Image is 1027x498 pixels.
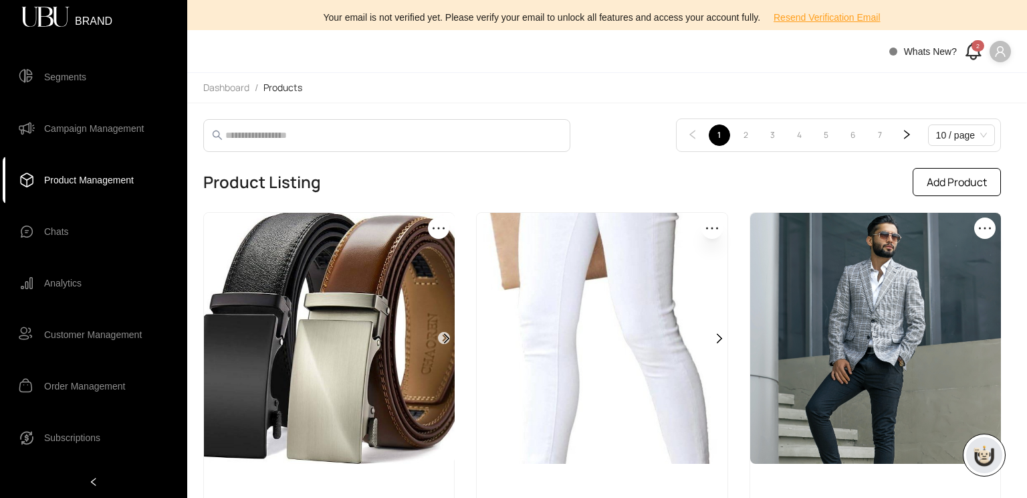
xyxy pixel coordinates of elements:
[870,125,890,145] a: 7
[790,125,810,145] a: 4
[904,46,957,57] span: Whats New?
[913,168,1001,196] button: Add Product
[44,218,69,245] span: Chats
[255,81,258,94] li: /
[44,424,100,451] span: Subscriptions
[682,124,703,146] button: left
[709,125,729,145] a: 1
[869,124,891,146] li: 7
[901,129,912,140] span: right
[789,124,810,146] li: 4
[816,125,836,145] a: 5
[896,124,917,146] li: Next Page
[762,124,784,146] li: 3
[977,220,993,236] span: ellipsis
[431,220,447,236] span: ellipsis
[816,124,837,146] li: 5
[735,124,757,146] li: 2
[682,124,703,146] li: Previous Page
[927,174,987,191] span: Add Product
[44,270,82,297] span: Analytics
[704,220,720,236] span: ellipsis
[972,40,984,52] div: 2
[774,10,881,25] span: Resend Verification Email
[763,125,783,145] a: 3
[736,125,756,145] a: 2
[89,477,98,487] span: left
[843,125,863,145] a: 6
[44,64,86,90] span: Segments
[263,81,302,94] span: Products
[203,81,249,94] span: Dashboard
[203,171,321,193] h3: Product Listing
[44,321,142,348] span: Customer Management
[763,7,891,28] button: Resend Verification Email
[44,115,144,142] span: Campaign Management
[44,167,134,193] span: Product Management
[709,124,730,146] li: 1
[212,130,223,141] span: search
[75,16,112,19] span: BRAND
[936,125,987,145] span: 10 / page
[994,46,1006,58] span: user
[928,124,995,146] div: Page Size
[44,373,125,400] span: Order Management
[687,129,698,140] span: left
[896,124,917,146] button: right
[842,124,864,146] li: 6
[971,442,998,469] img: chatboticon-C4A3G2IU.png
[195,7,1019,28] div: Your email is not verified yet. Please verify your email to unlock all features and access your a...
